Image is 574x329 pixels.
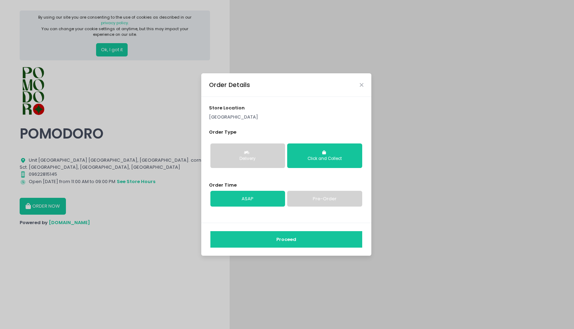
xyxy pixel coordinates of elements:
button: Proceed [210,231,362,248]
span: Order Type [209,129,236,135]
p: [GEOGRAPHIC_DATA] [209,114,363,121]
span: store location [209,105,245,111]
a: Pre-Order [287,191,362,207]
span: Order Time [209,182,237,188]
button: Click and Collect [287,143,362,168]
button: Close [360,83,363,87]
div: Order Details [209,80,250,89]
button: Delivery [210,143,285,168]
div: Click and Collect [292,156,357,162]
a: ASAP [210,191,285,207]
div: Delivery [215,156,280,162]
